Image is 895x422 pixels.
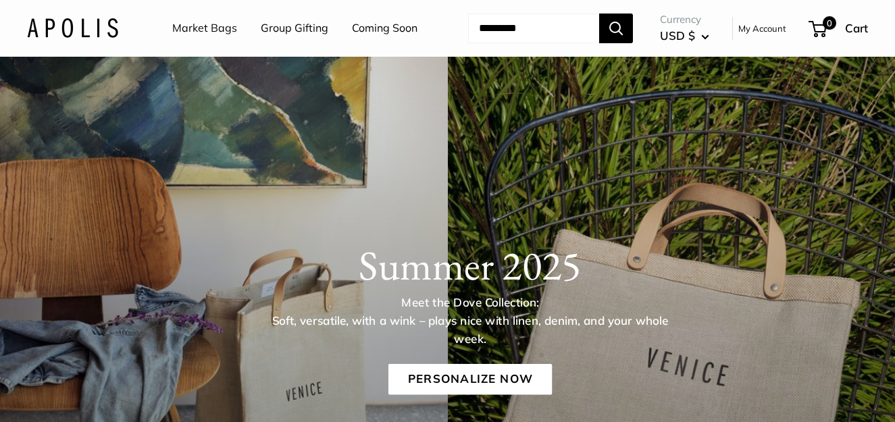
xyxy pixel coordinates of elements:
span: USD $ [660,28,695,43]
a: Coming Soon [352,18,417,38]
p: Meet the Dove Collection: Soft, versatile, with a wink – plays nice with linen, denim, and your w... [261,294,679,348]
input: Search... [468,14,599,43]
span: Cart [845,21,868,35]
a: Personalize Now [388,363,552,394]
img: Apolis [27,18,118,38]
a: Group Gifting [261,18,328,38]
a: 0 Cart [810,18,868,39]
a: Market Bags [172,18,237,38]
a: My Account [738,20,786,36]
span: Currency [660,10,709,29]
h1: Summer 2025 [70,240,869,289]
button: USD $ [660,25,709,47]
button: Search [599,14,633,43]
span: 0 [823,16,836,30]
